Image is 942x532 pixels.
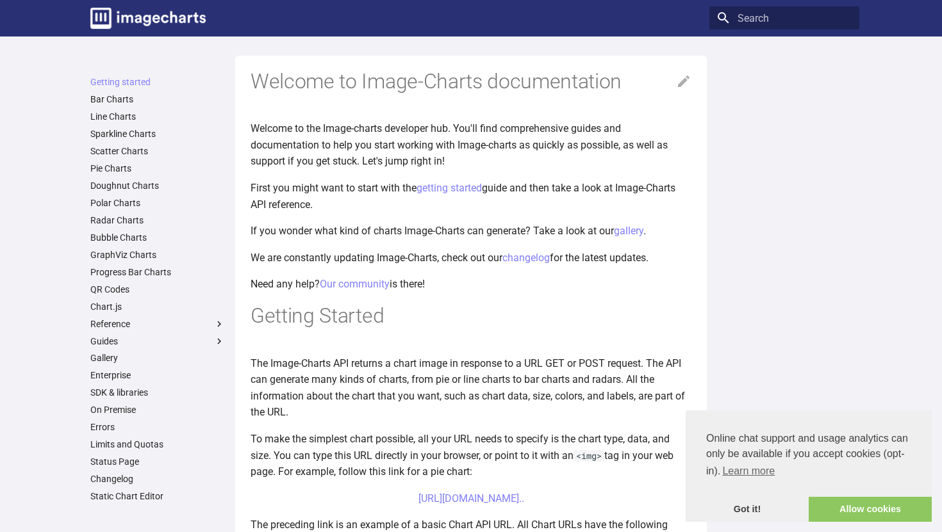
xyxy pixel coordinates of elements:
[251,223,691,239] p: If you wonder what kind of charts Image-Charts can generate? Take a look at our .
[251,69,691,95] h1: Welcome to Image-Charts documentation
[90,318,225,330] label: Reference
[90,232,225,243] a: Bubble Charts
[90,369,225,381] a: Enterprise
[90,145,225,157] a: Scatter Charts
[251,431,691,480] p: To make the simplest chart possible, all your URL needs to specify is the chart type, data, and s...
[90,387,225,398] a: SDK & libraries
[706,431,911,481] span: Online chat support and usage analytics can only be available if you accept cookies (opt-in).
[90,93,225,105] a: Bar Charts
[90,404,225,415] a: On Premise
[90,352,225,364] a: Gallery
[251,250,691,266] p: We are constantly updating Image-Charts, check out our for the latest updates.
[251,355,691,421] p: The Image-Charts API returns a chart image in response to a URL GET or POST request. The API can ...
[574,450,604,462] code: <img>
[90,421,225,433] a: Errors
[251,120,691,170] p: Welcome to the Image-charts developer hub. You'll find comprehensive guides and documentation to ...
[90,335,225,347] label: Guides
[90,111,225,122] a: Line Charts
[502,252,550,264] a: changelog
[418,492,524,504] a: [URL][DOMAIN_NAME]..
[686,497,809,522] a: dismiss cookie message
[90,214,225,226] a: Radar Charts
[90,473,225,485] a: Changelog
[90,266,225,278] a: Progress Bar Charts
[417,182,482,194] a: getting started
[614,225,643,237] a: gallery
[90,439,225,450] a: Limits and Quotas
[90,128,225,140] a: Sparkline Charts
[90,490,225,502] a: Static Chart Editor
[720,462,777,481] a: learn more about cookies
[320,278,390,290] a: Our community
[90,456,225,467] a: Status Page
[251,276,691,293] p: Need any help? is there!
[251,303,691,330] h1: Getting Started
[90,249,225,261] a: GraphViz Charts
[90,163,225,174] a: Pie Charts
[90,284,225,295] a: QR Codes
[90,8,206,29] img: logo
[686,410,932,522] div: cookieconsent
[251,180,691,213] p: First you might want to start with the guide and then take a look at Image-Charts API reference.
[709,6,859,29] input: Search
[90,180,225,191] a: Doughnut Charts
[85,3,211,34] a: Image-Charts documentation
[90,197,225,209] a: Polar Charts
[90,76,225,88] a: Getting started
[90,301,225,312] a: Chart.js
[809,497,932,522] a: allow cookies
